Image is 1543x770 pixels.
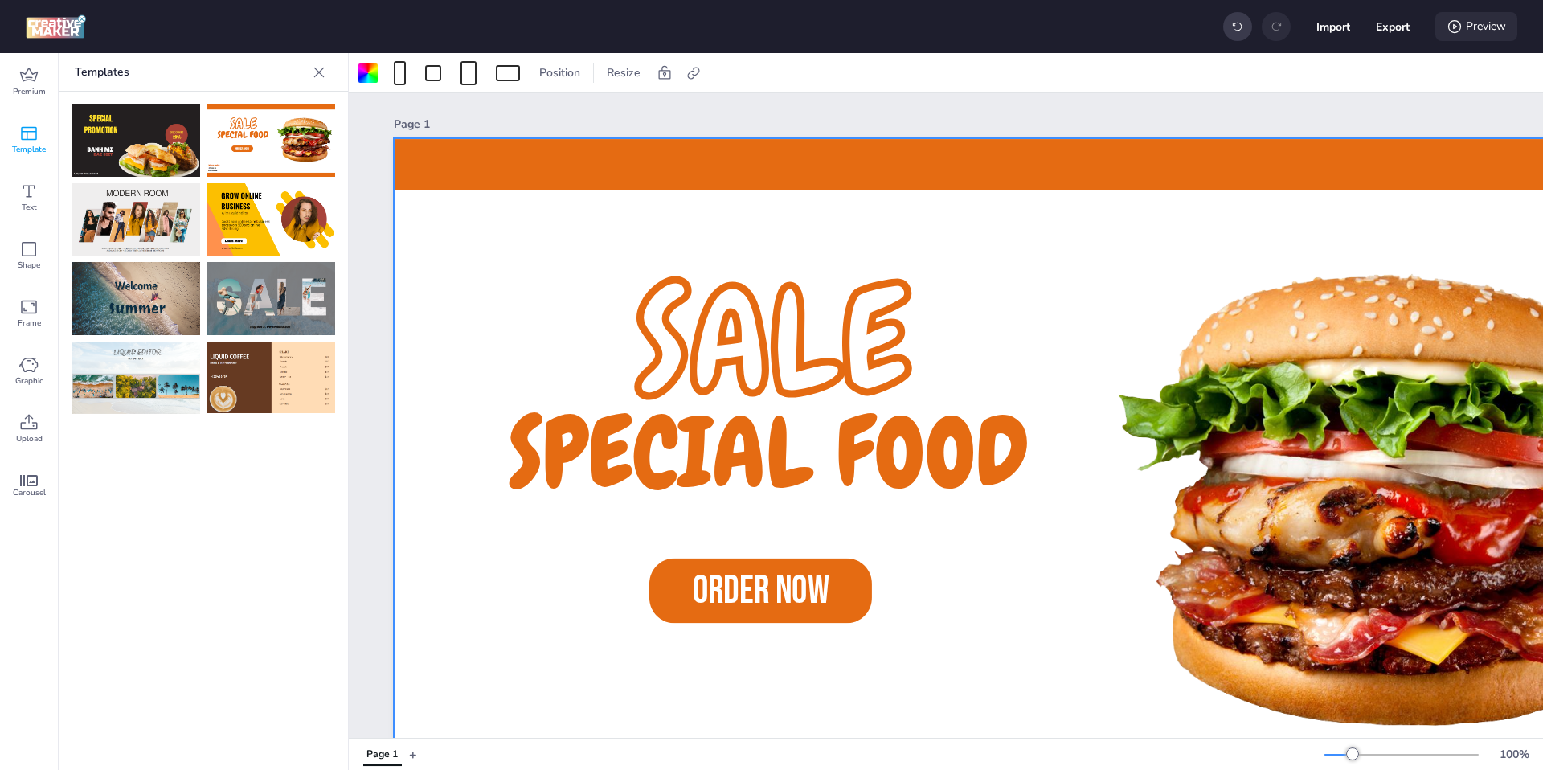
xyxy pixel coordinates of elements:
button: Import [1316,10,1350,43]
div: Tabs [355,740,409,768]
img: NXLE4hq.png [207,262,335,334]
div: Page 1 [394,116,1538,133]
div: Page 1 [366,747,398,762]
span: Special Food [509,391,1029,514]
span: SALE [637,248,911,435]
button: Export [1376,10,1410,43]
div: Preview [1435,12,1517,41]
img: RDvpeV0.png [207,104,335,177]
span: Template [12,143,46,156]
span: Premium [13,85,46,98]
span: Resize [604,64,644,81]
img: logo Creative Maker [26,14,86,39]
span: Shape [18,259,40,272]
span: Graphic [15,375,43,387]
img: wiC1eEj.png [72,262,200,334]
span: Upload [16,432,43,445]
div: 100 % [1495,746,1533,763]
span: Frame [18,317,41,330]
img: P4qF5We.png [72,342,200,414]
p: Templates [75,53,306,92]
img: ypUE7hH.png [72,183,200,256]
img: zNDi6Os.png [72,104,200,177]
span: ORDER NOW [693,567,829,614]
span: Position [536,64,583,81]
span: Carousel [13,486,46,499]
span: Text [22,201,37,214]
img: 881XAHt.png [207,183,335,256]
img: WX2aUtf.png [207,342,335,414]
button: + [409,740,417,768]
